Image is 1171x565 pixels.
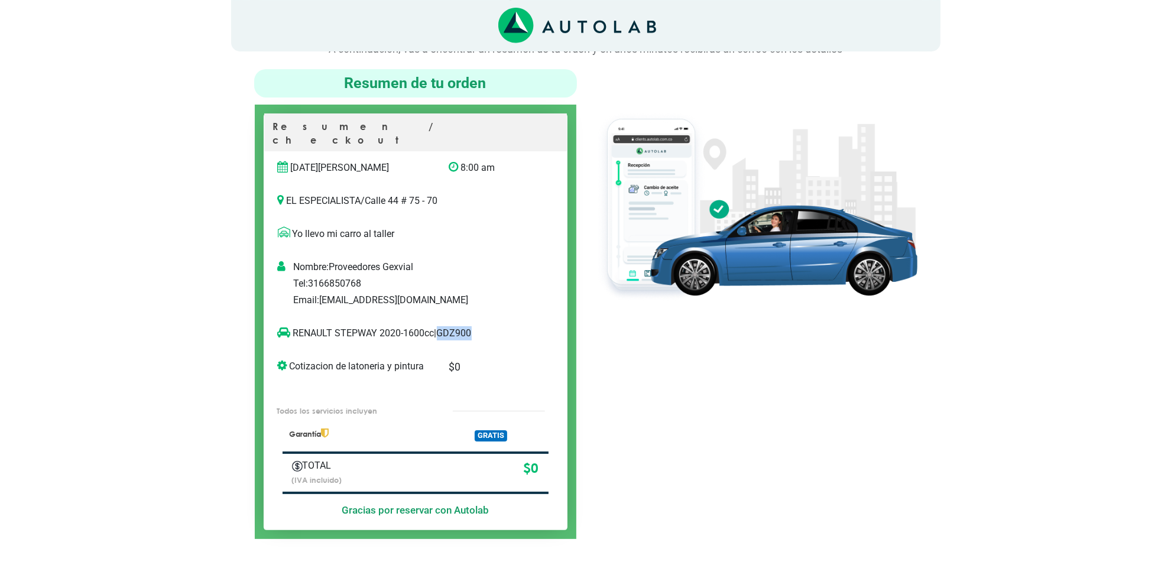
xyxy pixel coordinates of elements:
[292,461,303,472] img: Autobooking-Iconos-23.png
[273,120,558,151] p: Resumen / checkout
[278,161,431,175] p: [DATE][PERSON_NAME]
[475,430,507,441] span: GRATIS
[292,475,342,485] small: (IVA incluido)
[402,459,539,479] p: $ 0
[278,326,529,340] p: RENAULT STEPWAY 2020-1600cc | GDZ900
[293,260,562,274] p: Nombre: Proveedores Gexvial
[259,74,572,93] h4: Resumen de tu orden
[278,359,431,374] p: Cotizacion de latoneria y pintura
[278,227,553,241] p: Yo llevo mi carro al taller
[278,194,553,208] p: EL ESPECIALISTA / Calle 44 # 75 - 70
[914,15,926,35] span: 1
[292,459,385,473] p: TOTAL
[283,504,549,516] h5: Gracias por reservar con Autolab
[498,20,656,31] a: Link al sitio de autolab
[293,293,562,307] p: Email: [EMAIL_ADDRESS][DOMAIN_NAME]
[449,359,528,375] p: $ 0
[289,428,432,440] p: Garantía
[277,405,428,417] p: Todos los servicios incluyen
[449,161,528,175] p: 8:00 am
[293,277,562,291] p: Tel: 3166850768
